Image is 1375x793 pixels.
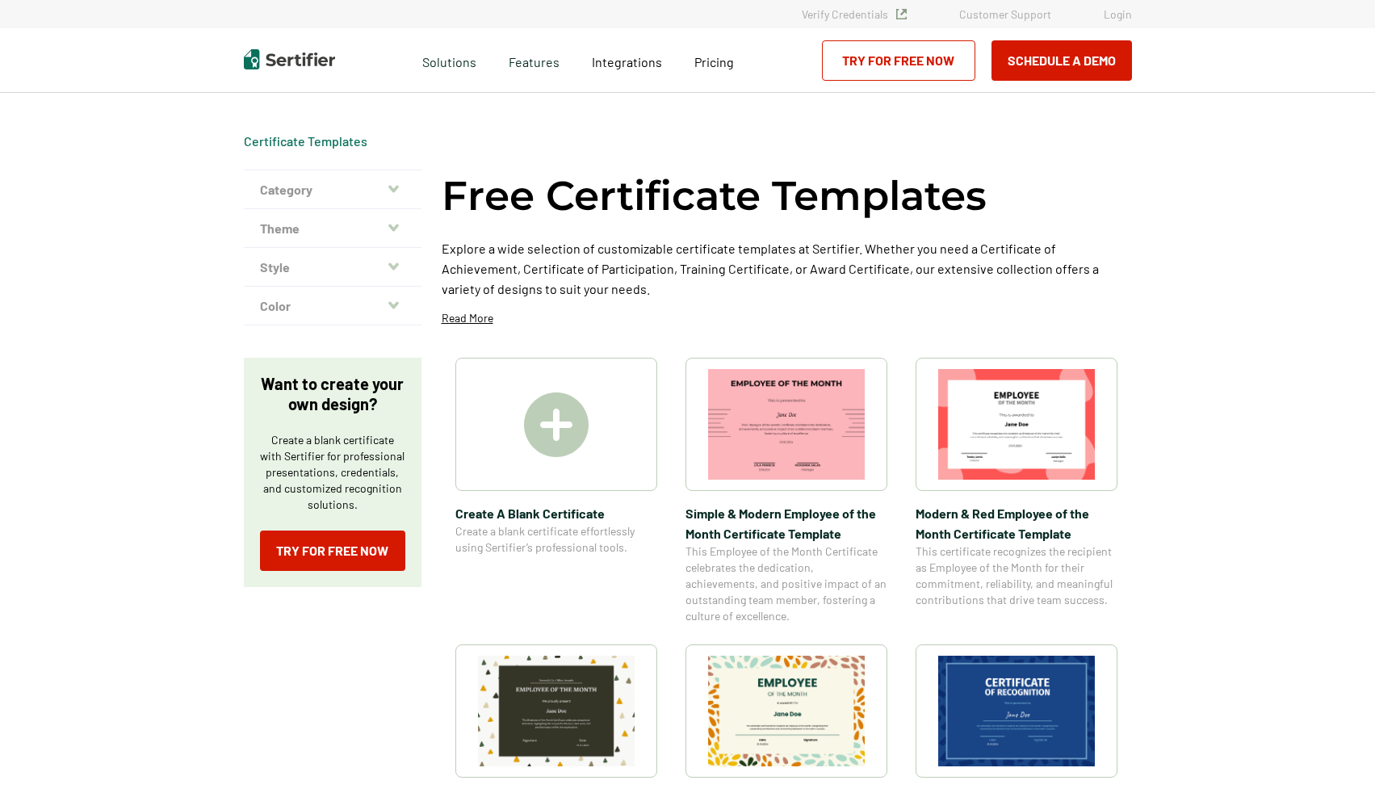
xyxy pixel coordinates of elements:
[260,432,405,513] p: Create a blank certificate with Sertifier for professional presentations, credentials, and custom...
[244,49,335,69] img: Sertifier | Digital Credentialing Platform
[592,54,662,69] span: Integrations
[959,7,1051,21] a: Customer Support
[509,50,560,70] span: Features
[244,133,367,149] a: Certificate Templates
[455,523,657,556] span: Create a blank certificate effortlessly using Sertifier’s professional tools.
[694,50,734,70] a: Pricing
[1104,7,1132,21] a: Login
[442,310,493,326] p: Read More
[592,50,662,70] a: Integrations
[708,369,865,480] img: Simple & Modern Employee of the Month Certificate Template
[244,248,421,287] button: Style
[694,54,734,69] span: Pricing
[478,656,635,766] img: Simple & Colorful Employee of the Month Certificate Template
[244,170,421,209] button: Category
[685,503,887,543] span: Simple & Modern Employee of the Month Certificate Template
[442,238,1132,299] p: Explore a wide selection of customizable certificate templates at Sertifier. Whether you need a C...
[916,503,1117,543] span: Modern & Red Employee of the Month Certificate Template
[916,543,1117,608] span: This certificate recognizes the recipient as Employee of the Month for their commitment, reliabil...
[244,209,421,248] button: Theme
[455,503,657,523] span: Create A Blank Certificate
[260,531,405,571] a: Try for Free Now
[422,50,476,70] span: Solutions
[260,374,405,414] p: Want to create your own design?
[896,9,907,19] img: Verified
[244,287,421,325] button: Color
[802,7,907,21] a: Verify Credentials
[916,358,1117,624] a: Modern & Red Employee of the Month Certificate TemplateModern & Red Employee of the Month Certifi...
[244,133,367,149] div: Breadcrumb
[822,40,975,81] a: Try for Free Now
[685,543,887,624] span: This Employee of the Month Certificate celebrates the dedication, achievements, and positive impa...
[938,656,1095,766] img: Modern Dark Blue Employee of the Month Certificate Template
[524,392,589,457] img: Create A Blank Certificate
[685,358,887,624] a: Simple & Modern Employee of the Month Certificate TemplateSimple & Modern Employee of the Month C...
[708,656,865,766] img: Simple and Patterned Employee of the Month Certificate Template
[938,369,1095,480] img: Modern & Red Employee of the Month Certificate Template
[442,170,987,222] h1: Free Certificate Templates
